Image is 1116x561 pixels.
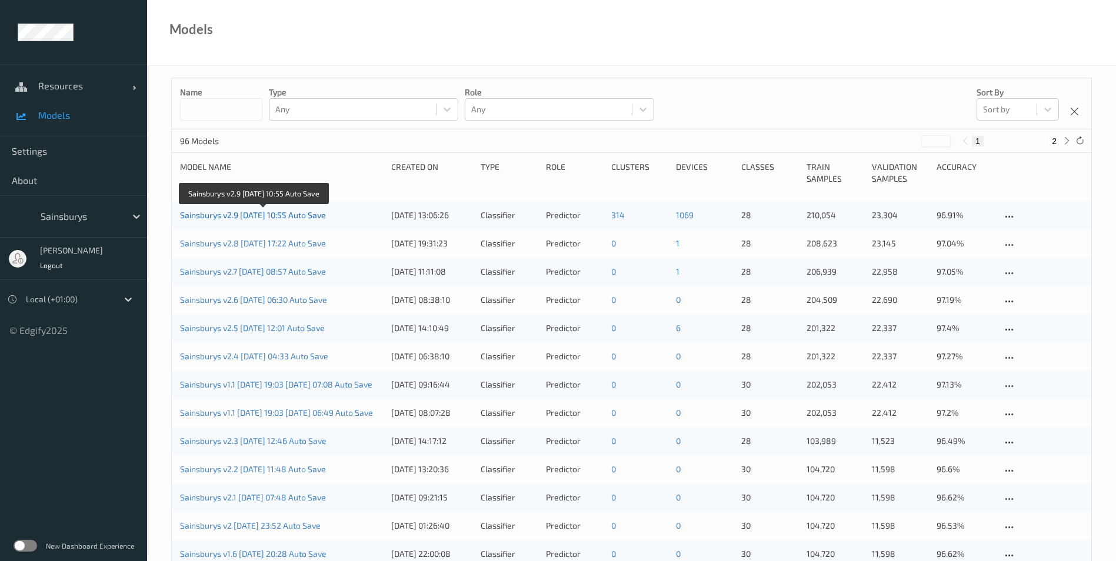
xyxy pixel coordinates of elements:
[741,266,798,278] p: 28
[807,520,864,532] p: 104,720
[391,379,472,390] div: [DATE] 09:16:44
[807,294,864,306] p: 204,509
[937,266,994,278] p: 97.05%
[611,520,616,530] a: 0
[872,379,929,390] p: 22,412
[977,86,1059,98] p: Sort by
[872,294,929,306] p: 22,690
[741,238,798,249] p: 28
[937,548,994,560] p: 96.62%
[676,492,681,502] a: 0
[391,294,472,306] div: [DATE] 08:38:10
[481,238,538,249] div: Classifier
[546,322,603,334] div: Predictor
[676,161,733,185] div: devices
[546,407,603,419] div: Predictor
[807,350,864,362] p: 201,322
[937,435,994,447] p: 96.49%
[481,407,538,419] div: Classifier
[872,266,929,278] p: 22,958
[481,435,538,447] div: Classifier
[872,548,929,560] p: 11,598
[807,379,864,390] p: 202,053
[269,86,458,98] p: Type
[391,492,472,503] div: [DATE] 09:21:15
[937,520,994,532] p: 96.53%
[481,209,538,221] div: Classifier
[937,492,994,503] p: 96.62%
[807,463,864,475] p: 104,720
[611,161,668,185] div: clusters
[741,209,798,221] p: 28
[391,463,472,475] div: [DATE] 13:20:36
[180,238,326,248] a: Sainsburys v2.8 [DATE] 17:22 Auto Save
[676,436,681,446] a: 0
[611,210,625,220] a: 314
[872,238,929,249] p: 23,145
[807,161,864,185] div: Train Samples
[872,209,929,221] p: 23,304
[872,435,929,447] p: 11,523
[872,350,929,362] p: 22,337
[546,294,603,306] div: Predictor
[872,520,929,532] p: 11,598
[611,351,616,361] a: 0
[180,266,326,276] a: Sainsburys v2.7 [DATE] 08:57 Auto Save
[676,266,679,276] a: 1
[611,266,616,276] a: 0
[180,436,327,446] a: Sainsburys v2.3 [DATE] 12:46 Auto Save
[391,520,472,532] div: [DATE] 01:26:40
[391,350,472,362] div: [DATE] 06:38:10
[676,464,681,474] a: 0
[546,463,603,475] div: Predictor
[972,136,984,146] button: 1
[481,492,538,503] div: Classifier
[741,520,798,532] p: 30
[180,323,325,333] a: Sainsburys v2.5 [DATE] 12:01 Auto Save
[180,210,326,220] a: Sainsburys v2.9 [DATE] 10:55 Auto Save
[937,463,994,475] p: 96.6%
[937,294,994,306] p: 97.19%
[546,492,603,503] div: Predictor
[546,209,603,221] div: Predictor
[676,238,679,248] a: 1
[546,435,603,447] div: Predictor
[676,323,681,333] a: 6
[937,407,994,419] p: 97.2%
[180,379,372,389] a: Sainsburys v1.1 [DATE] 19:03 [DATE] 07:08 Auto Save
[481,520,538,532] div: Classifier
[611,408,616,418] a: 0
[741,161,798,185] div: Classes
[1048,136,1060,146] button: 2
[180,492,326,502] a: Sainsburys v2.1 [DATE] 07:48 Auto Save
[611,379,616,389] a: 0
[872,161,929,185] div: Validation Samples
[676,520,681,530] a: 0
[546,548,603,560] div: Predictor
[391,407,472,419] div: [DATE] 08:07:28
[872,407,929,419] p: 22,412
[807,209,864,221] p: 210,054
[180,295,327,305] a: Sainsburys v2.6 [DATE] 06:30 Auto Save
[676,549,681,559] a: 0
[741,463,798,475] p: 30
[481,379,538,390] div: Classifier
[481,294,538,306] div: Classifier
[741,548,798,560] p: 30
[546,350,603,362] div: Predictor
[611,464,616,474] a: 0
[465,86,654,98] p: Role
[611,436,616,446] a: 0
[741,294,798,306] p: 28
[180,549,327,559] a: Sainsburys v1.6 [DATE] 20:28 Auto Save
[937,322,994,334] p: 97.4%
[481,161,538,185] div: Type
[937,379,994,390] p: 97.13%
[180,161,383,185] div: Model Name
[481,266,538,278] div: Classifier
[391,161,472,185] div: Created On
[937,350,994,362] p: 97.27%
[807,492,864,503] p: 104,720
[546,238,603,249] div: Predictor
[391,435,472,447] div: [DATE] 14:17:12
